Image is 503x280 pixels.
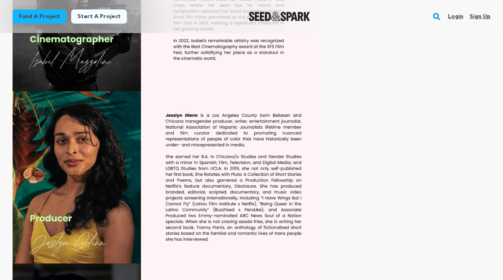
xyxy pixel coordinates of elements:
[13,9,66,24] a: Fund a project
[448,10,463,23] a: Login
[71,9,127,24] a: Start a project
[470,10,490,23] a: Sign up
[249,12,310,21] img: Seed&Spark Logo Dark Mode
[249,12,310,21] a: Seed&Spark Homepage
[13,91,319,263] img: 1754105283-Josslyn%20Glenn.jpg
